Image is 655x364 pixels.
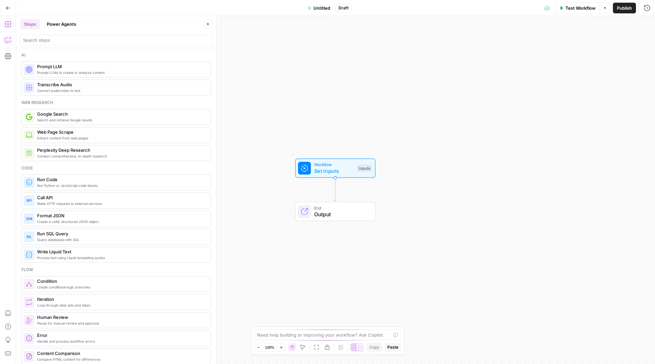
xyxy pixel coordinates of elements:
span: Run SQL Query [37,230,205,237]
button: Copy [367,343,382,352]
span: Draft [339,5,349,11]
span: Google Search [37,111,205,117]
button: Steps [20,19,40,29]
span: Extract content from web pages [37,135,205,141]
img: vrinnnclop0vshvmafd7ip1g7ohf [26,353,32,360]
button: Power Agents [43,19,80,29]
div: Inputs [357,164,372,172]
span: End [314,205,369,211]
input: Search steps [23,37,209,43]
span: Search and retrieve Google results [37,117,205,123]
span: Perplexity Deep Research [37,147,205,153]
div: Flow [21,267,211,273]
span: Content Comparison [37,350,205,357]
div: WorkflowSet InputsInputs [273,158,397,178]
span: Web Page Scrape [37,129,205,135]
span: Publish [617,5,632,11]
div: EndOutput [273,202,397,221]
span: Handle and process workflow errors [37,339,205,344]
span: Set Inputs [314,167,354,175]
div: Web research [21,100,211,106]
span: Transcribe Audio [37,81,205,88]
span: Untitled [313,5,330,11]
span: Test Workflow [565,5,596,11]
span: 120% [265,345,274,350]
span: Output [314,210,369,218]
span: Condition [37,278,205,284]
div: Ai [21,52,211,58]
g: Edge from start to end [334,178,337,201]
span: Human Review [37,314,205,321]
span: Format JSON [37,212,205,219]
span: Make HTTP requests to external services [37,201,205,206]
span: Iteration [37,296,205,302]
span: Create a valid, structured JSON object [37,219,205,224]
span: Error [37,332,205,339]
span: Call API [37,194,205,201]
span: Convert audio/video to text [37,88,205,93]
span: Prompt LLM [37,63,205,70]
span: Paste [387,344,398,350]
span: Compare HTML content for differences [37,357,205,362]
button: Paste [385,343,401,352]
button: Test Workflow [555,3,600,13]
span: Conduct comprehensive, in-depth research [37,153,205,159]
span: Process text using Liquid templating syntax [37,255,205,260]
span: Copy [369,344,379,350]
button: Untitled [303,3,334,13]
div: Code [21,165,211,171]
span: Run Code [37,176,205,183]
span: Query databases with SQL [37,237,205,242]
span: Write Liquid Text [37,248,205,255]
span: Run Python or JavaScript code blocks [37,183,205,188]
button: Publish [613,3,636,13]
span: Pause for manual review and approval [37,321,205,326]
span: Prompt LLMs to create or analyze content [37,70,205,75]
span: Workflow [314,161,354,168]
span: Loop through data sets and steps [37,302,205,308]
span: Create conditional logic branches [37,284,205,290]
